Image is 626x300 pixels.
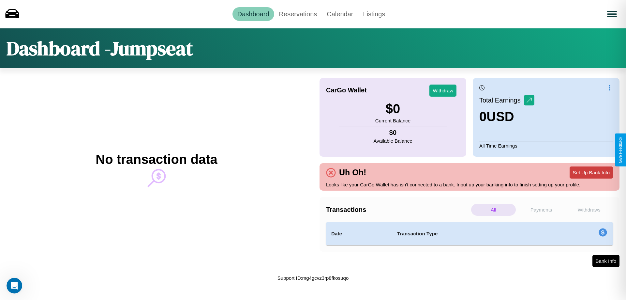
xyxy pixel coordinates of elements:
[326,180,613,189] p: Looks like your CarGo Wallet has isn't connected to a bank. Input up your banking info to finish ...
[326,206,469,213] h4: Transactions
[479,94,524,106] p: Total Earnings
[374,136,412,145] p: Available Balance
[7,278,22,293] iframe: Intercom live chat
[96,152,217,167] h2: No transaction data
[592,255,619,267] button: Bank Info
[479,109,534,124] h3: 0 USD
[479,141,613,150] p: All Time Earnings
[326,222,613,245] table: simple table
[322,7,358,21] a: Calendar
[374,129,412,136] h4: $ 0
[429,85,456,97] button: Withdraw
[603,5,621,23] button: Open menu
[331,230,387,238] h4: Date
[570,166,613,179] button: Set Up Bank Info
[567,204,611,216] p: Withdraws
[274,7,322,21] a: Reservations
[519,204,564,216] p: Payments
[375,116,410,125] p: Current Balance
[336,168,369,177] h4: Uh Oh!
[326,87,367,94] h4: CarGo Wallet
[7,35,193,62] h1: Dashboard - Jumpseat
[397,230,545,238] h4: Transaction Type
[277,274,349,282] p: Support ID: mg4gcvz3rp8fkosuqo
[232,7,274,21] a: Dashboard
[358,7,390,21] a: Listings
[618,137,623,163] div: Give Feedback
[375,102,410,116] h3: $ 0
[471,204,516,216] p: All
